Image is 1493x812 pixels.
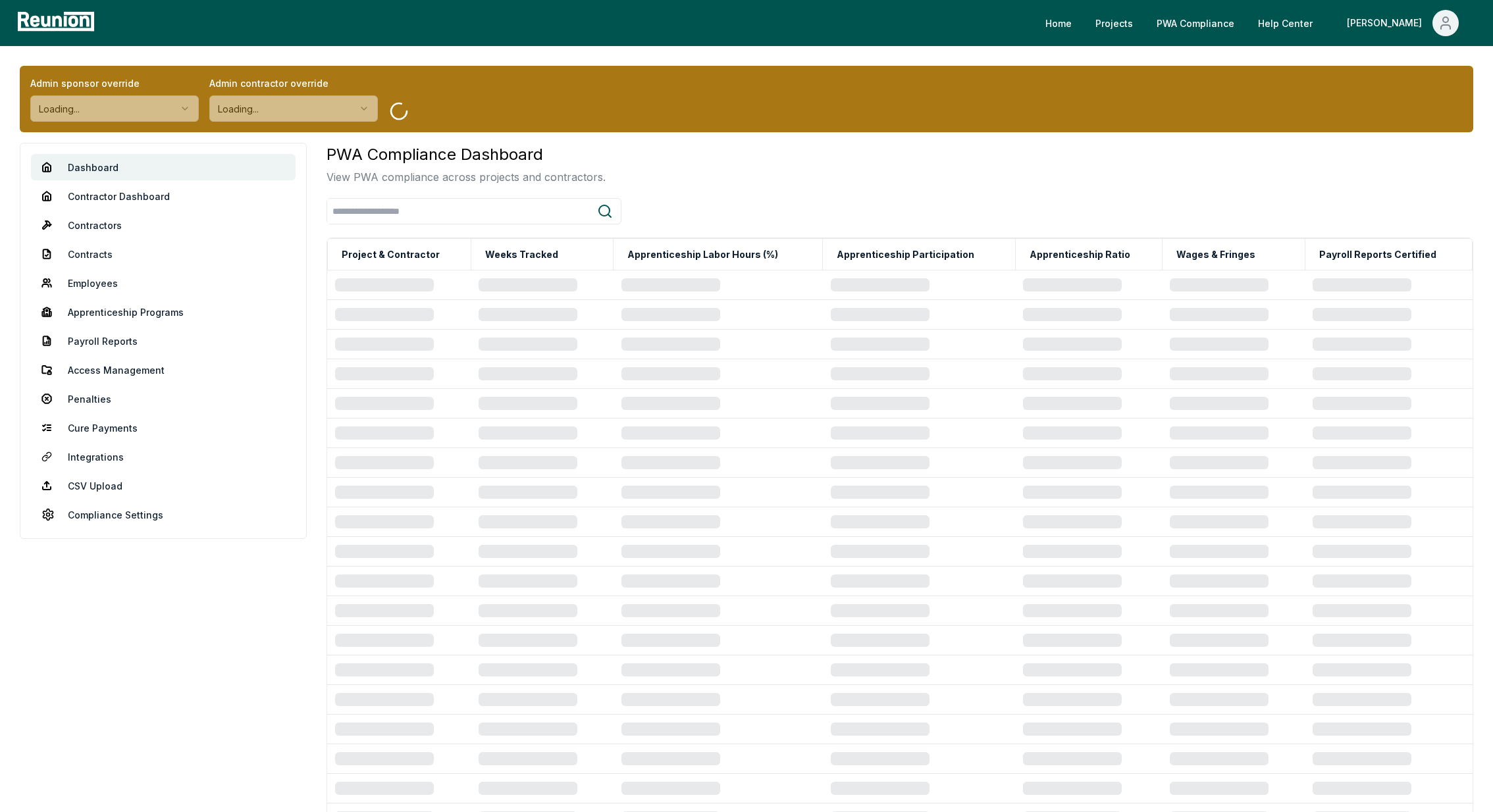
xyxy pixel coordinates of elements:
a: Access Management [31,357,296,383]
label: Admin sponsor override [30,76,199,90]
a: Dashboard [31,154,296,180]
a: Contractor Dashboard [31,183,296,209]
a: Contractors [31,212,296,238]
p: View PWA compliance across projects and contractors. [327,169,606,185]
h3: PWA Compliance Dashboard [327,143,606,166]
a: Contracts [31,241,296,267]
a: Compliance Settings [31,501,296,528]
button: Apprenticeship Ratio [1027,241,1133,268]
button: Project & Contractor [339,241,442,268]
button: [PERSON_NAME] [1336,10,1469,36]
div: [PERSON_NAME] [1347,10,1427,36]
a: PWA Compliance [1146,10,1245,36]
a: Help Center [1247,10,1323,36]
a: Penalties [31,386,296,412]
a: Employees [31,270,296,296]
a: Integrations [31,444,296,470]
button: Apprenticeship Participation [834,241,977,268]
a: Apprenticeship Programs [31,299,296,325]
button: Weeks Tracked [483,241,561,268]
a: Projects [1085,10,1143,36]
nav: Main [1035,10,1480,36]
a: Payroll Reports [31,328,296,354]
button: Payroll Reports Certified [1317,241,1439,268]
label: Admin contractor override [209,76,378,90]
a: Home [1035,10,1082,36]
button: Wages & Fringes [1174,241,1258,268]
a: CSV Upload [31,472,296,499]
a: Cure Payments [31,415,296,441]
button: Apprenticeship Labor Hours (%) [625,241,781,268]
